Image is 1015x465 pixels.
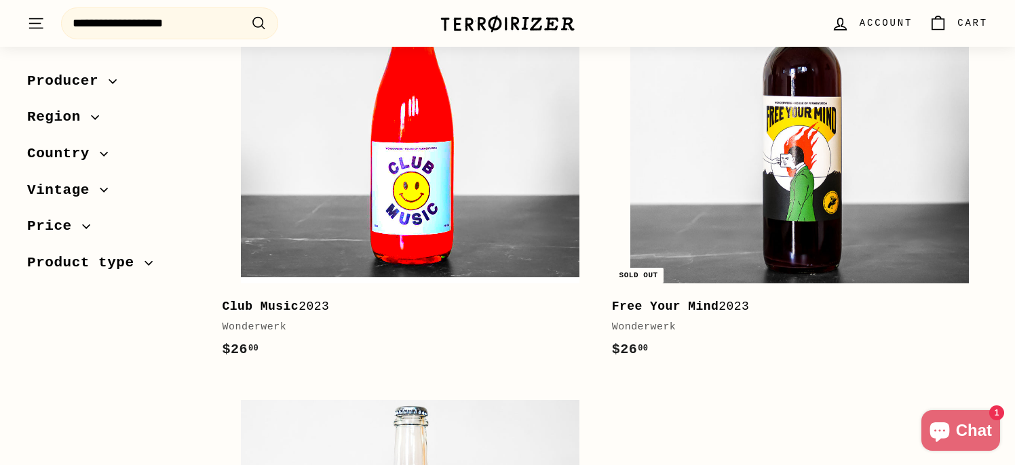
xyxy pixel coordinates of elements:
[860,16,913,31] span: Account
[27,179,100,202] span: Vintage
[27,106,91,129] span: Region
[27,248,201,285] button: Product type
[27,176,201,212] button: Vintage
[27,142,100,165] span: Country
[223,300,299,313] b: Club Music
[957,16,988,31] span: Cart
[612,342,649,357] span: $26
[223,342,259,357] span: $26
[27,70,109,93] span: Producer
[612,297,974,317] div: 2023
[27,251,145,275] span: Product type
[27,103,201,140] button: Region
[921,3,996,43] a: Cart
[27,215,82,238] span: Price
[612,319,974,336] div: Wonderwerk
[823,3,921,43] a: Account
[223,319,585,336] div: Wonderwerk
[612,300,719,313] b: Free Your Mind
[614,268,664,283] div: Sold out
[27,211,201,248] button: Price
[27,66,201,103] button: Producer
[223,297,585,317] div: 2023
[248,344,258,353] sup: 00
[917,410,1004,454] inbox-online-store-chat: Shopify online store chat
[638,344,648,353] sup: 00
[27,139,201,176] button: Country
